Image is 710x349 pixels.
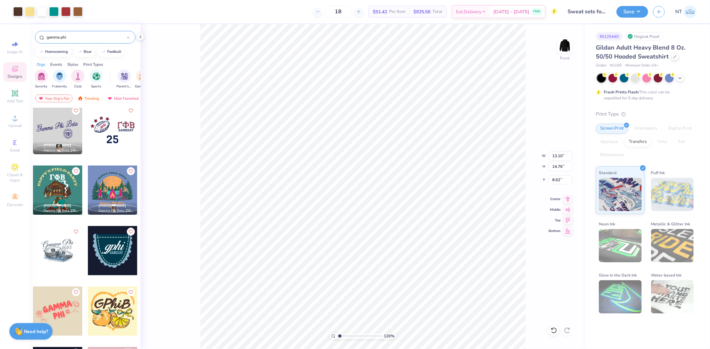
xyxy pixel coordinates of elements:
span: NT [675,8,682,16]
div: Foil [674,137,689,147]
span: $51.42 [373,8,387,15]
div: filter for Sorority [35,69,48,89]
img: Nestor Talens [684,5,697,18]
div: Styles [67,61,78,67]
span: Upload [8,123,22,128]
img: trend_line.gif [77,50,83,54]
img: Front [558,39,572,52]
span: Gamma Phi Beta, [GEOGRAPHIC_DATA][US_STATE] [99,208,134,213]
input: Untitled Design [563,5,611,18]
a: NT [675,5,697,18]
button: Like [72,107,80,115]
div: Screen Print [596,124,628,134]
div: Print Type [596,110,697,118]
div: Front [560,55,570,61]
span: Fraternity [52,84,67,89]
div: Applique [596,137,622,147]
div: This color can be expedited for 5 day delivery. [604,89,686,101]
span: Designs [8,74,22,79]
span: Game Day [135,84,150,89]
span: Gildan Adult Heavy Blend 8 Oz. 50/50 Hooded Sweatshirt [596,44,685,60]
div: Orgs [37,61,45,67]
span: Decorate [7,202,23,207]
span: Middle [549,207,561,212]
span: Gamma Phi Beta, [GEOGRAPHIC_DATA][US_STATE] [44,208,80,213]
strong: Need help? [24,328,48,335]
span: Total [432,8,442,15]
div: filter for Sports [90,69,103,89]
img: trend_line.gif [39,50,44,54]
img: trend_line.gif [101,50,106,54]
img: Puff Ink [651,178,694,211]
div: Rhinestones [596,150,628,160]
input: Try "Alpha" [46,34,127,41]
div: Digital Print [664,124,696,134]
span: Puff Ink [651,169,665,176]
div: Original Proof [626,32,663,41]
img: Sports Image [93,72,100,80]
div: Transfers [624,137,651,147]
span: [PERSON_NAME] [99,203,126,208]
div: Most Favorited [104,94,142,102]
button: filter button [90,69,103,89]
span: Sorority [35,84,48,89]
span: Est. Delivery [456,8,481,15]
span: [DATE] - [DATE] [493,8,529,15]
span: Top [549,218,561,223]
button: Save [616,6,648,18]
img: trending.gif [78,96,83,101]
span: Sports [91,84,102,89]
div: bear [84,50,92,54]
button: filter button [52,69,67,89]
button: filter button [35,69,48,89]
button: filter button [71,69,85,89]
div: homecoming [45,50,68,54]
span: Glow in the Dark Ink [599,272,637,279]
img: Parent's Weekend Image [120,72,128,80]
img: Club Image [74,72,82,80]
strong: Fresh Prints Flash: [604,89,639,95]
button: homecoming [35,47,71,57]
div: filter for Club [71,69,85,89]
button: Like [72,228,80,236]
span: $925.56 [413,8,430,15]
img: Water based Ink [651,280,694,313]
div: Embroidery [630,124,662,134]
span: Metallic & Glitter Ink [651,220,690,227]
span: Clipart & logos [3,172,27,183]
div: Your Org's Fav [35,94,73,102]
img: most_fav.gif [38,96,44,101]
img: Game Day Image [139,72,146,80]
img: Standard [599,178,642,211]
div: Print Types [83,61,103,67]
div: Vinyl [653,137,672,147]
button: filter button [135,69,150,89]
span: Add Text [7,98,23,104]
span: Image AI [7,49,23,55]
img: most_fav.gif [107,96,113,101]
span: [PERSON_NAME] [44,143,71,148]
div: filter for Game Day [135,69,150,89]
span: Water based Ink [651,272,682,279]
div: football [108,50,122,54]
button: bear [74,47,95,57]
span: Center [549,197,561,201]
div: # 512544O [596,32,622,41]
span: Bottom [549,229,561,233]
button: Like [127,107,135,115]
img: Sorority Image [38,72,45,80]
span: # G185 [610,63,622,68]
button: filter button [117,69,132,89]
img: Fraternity Image [56,72,63,80]
span: FREE [533,9,540,14]
span: Gildan [596,63,606,68]
button: football [97,47,125,57]
div: filter for Parent's Weekend [117,69,132,89]
img: Metallic & Glitter Ink [651,229,694,262]
button: Like [72,167,80,175]
button: Like [127,288,135,296]
span: Club [74,84,82,89]
span: [PERSON_NAME] [44,203,71,208]
span: Per Item [389,8,405,15]
div: Trending [75,94,102,102]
